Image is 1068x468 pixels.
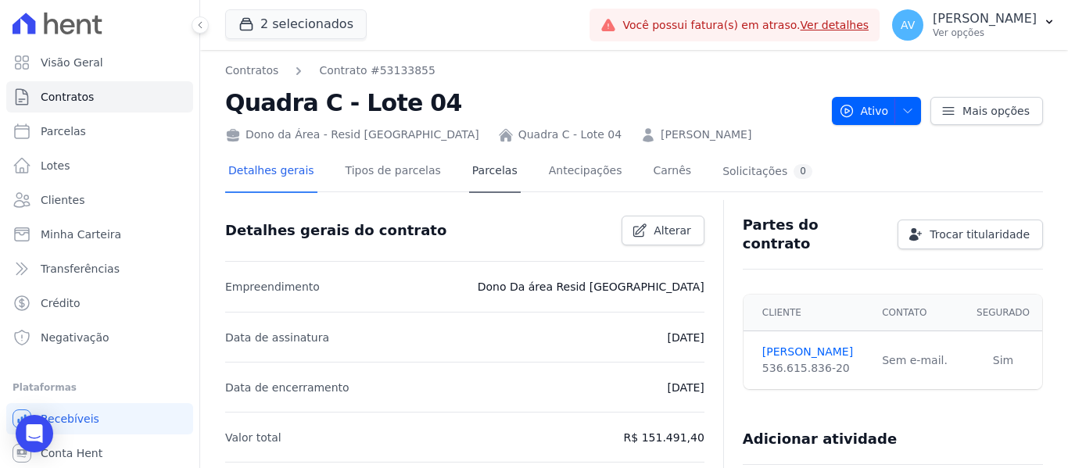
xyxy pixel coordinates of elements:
[794,164,812,179] div: 0
[41,158,70,173] span: Lotes
[964,331,1042,390] td: Sim
[41,445,102,461] span: Conta Hent
[41,89,94,105] span: Contratos
[41,55,103,70] span: Visão Geral
[901,20,915,30] span: AV
[6,116,193,147] a: Parcelas
[13,378,187,397] div: Plataformas
[964,295,1042,331] th: Segurado
[930,227,1030,242] span: Trocar titularidade
[801,19,869,31] a: Ver detalhes
[16,415,53,452] div: Open Intercom Messenger
[225,428,281,447] p: Valor total
[839,97,889,125] span: Ativo
[667,378,704,397] p: [DATE]
[469,152,521,193] a: Parcelas
[6,47,193,78] a: Visão Geral
[225,221,446,240] h3: Detalhes gerais do contrato
[518,127,622,143] a: Quadra C - Lote 04
[743,216,885,253] h3: Partes do contrato
[41,330,109,345] span: Negativação
[898,220,1043,249] a: Trocar titularidade
[41,227,121,242] span: Minha Carteira
[722,164,812,179] div: Solicitações
[225,378,349,397] p: Data de encerramento
[873,331,964,390] td: Sem e-mail.
[661,127,751,143] a: [PERSON_NAME]
[225,127,479,143] div: Dono da Área - Resid [GEOGRAPHIC_DATA]
[41,411,99,427] span: Recebíveis
[225,328,329,347] p: Data de assinatura
[6,184,193,216] a: Clientes
[654,223,691,238] span: Alterar
[832,97,922,125] button: Ativo
[930,97,1043,125] a: Mais opções
[6,403,193,434] a: Recebíveis
[933,27,1037,39] p: Ver opções
[6,322,193,353] a: Negativação
[933,11,1037,27] p: [PERSON_NAME]
[478,277,704,296] p: Dono Da área Resid [GEOGRAPHIC_DATA]
[225,9,367,39] button: 2 selecionados
[6,253,193,284] a: Transferências
[41,295,81,311] span: Crédito
[624,428,704,447] p: R$ 151.491,40
[225,85,819,120] h2: Quadra C - Lote 04
[873,295,964,331] th: Contato
[744,295,873,331] th: Cliente
[225,63,278,79] a: Contratos
[622,17,869,34] span: Você possui fatura(s) em atraso.
[743,430,897,448] h3: Adicionar atividade
[6,288,193,319] a: Crédito
[6,150,193,181] a: Lotes
[225,152,317,193] a: Detalhes gerais
[225,63,435,79] nav: Breadcrumb
[41,123,86,139] span: Parcelas
[622,216,704,245] a: Alterar
[650,152,694,193] a: Carnês
[6,219,193,250] a: Minha Carteira
[762,344,863,360] a: [PERSON_NAME]
[41,261,120,277] span: Transferências
[41,192,84,208] span: Clientes
[667,328,704,347] p: [DATE]
[880,3,1068,47] button: AV [PERSON_NAME] Ver opções
[546,152,625,193] a: Antecipações
[342,152,444,193] a: Tipos de parcelas
[762,360,863,377] div: 536.615.836-20
[6,81,193,113] a: Contratos
[719,152,815,193] a: Solicitações0
[962,103,1030,119] span: Mais opções
[225,63,819,79] nav: Breadcrumb
[319,63,435,79] a: Contrato #53133855
[225,277,320,296] p: Empreendimento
